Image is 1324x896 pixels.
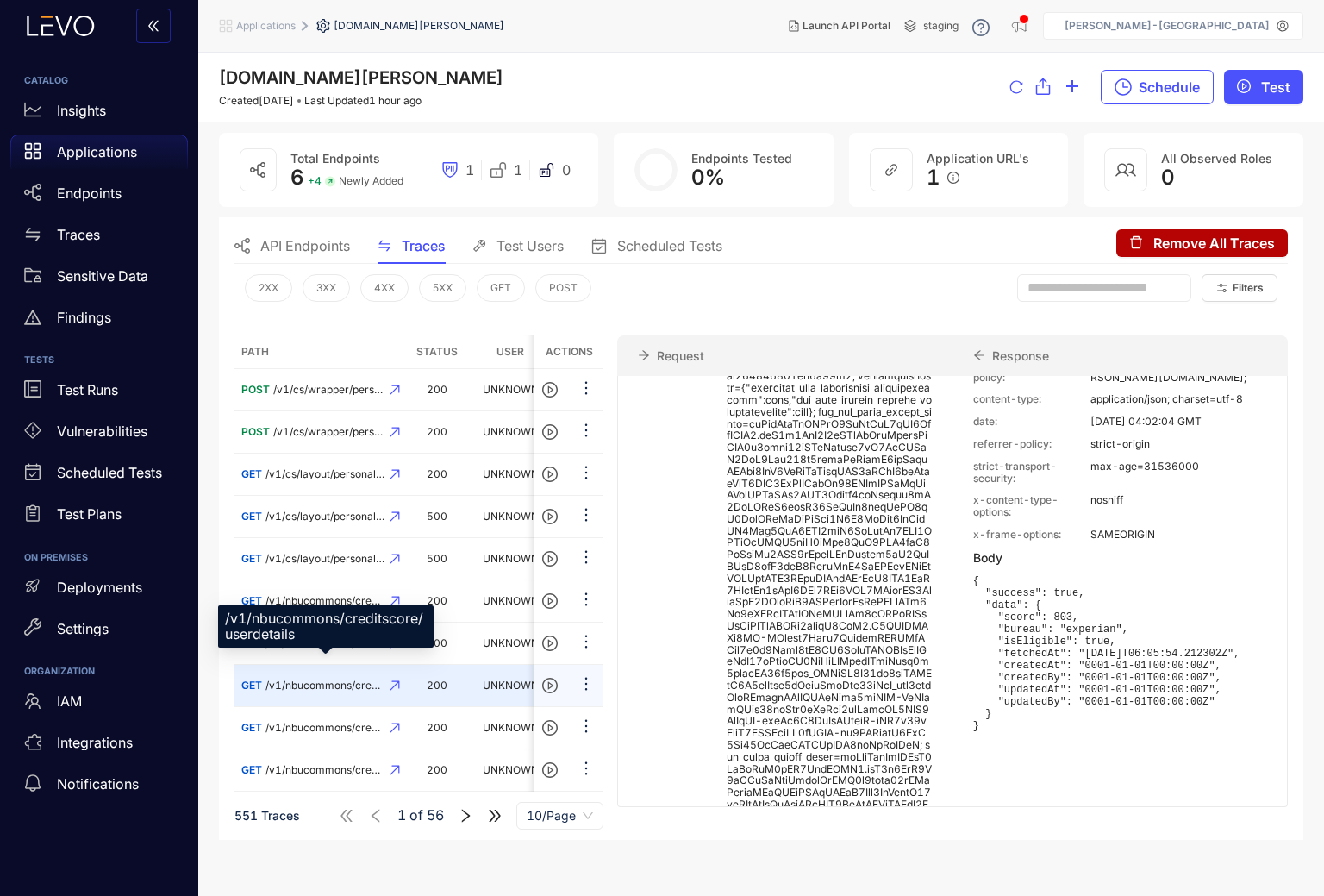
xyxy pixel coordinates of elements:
span: play-circle [542,762,558,778]
span: link [884,163,898,177]
span: + 4 [308,175,322,187]
button: ellipsis [577,545,596,573]
button: play-circle [542,503,570,530]
span: GET [241,679,262,692]
td: 200 [407,665,467,707]
td: 200 [407,454,467,496]
a: Sensitive Data [10,259,188,300]
span: 2XX [259,282,278,294]
span: 4XX [374,282,395,294]
a: Insights [10,93,188,135]
button: ellipsis [577,503,596,530]
button: ellipsis [577,714,596,742]
button: Launch API Portal [775,12,904,40]
span: play-circle [542,593,558,609]
button: 2XX [245,274,292,302]
div: Response [952,335,1288,377]
td: 500 [407,538,467,580]
p: Insights [57,103,106,118]
span: All Observed Roles [1161,151,1272,166]
span: Scheduled Tests [617,238,722,254]
span: Filters [1233,282,1264,294]
span: plus [1065,78,1080,97]
span: right [458,808,473,824]
span: play-circle [542,636,558,651]
span: Traces [402,238,445,254]
a: Settings [10,611,188,653]
span: UNKNOWN [483,383,539,396]
th: User [467,335,553,369]
span: swap [378,239,391,253]
span: play-circle [542,424,558,440]
p: date: [973,416,1090,428]
span: play-circle [542,467,558,482]
p: Settings [57,621,109,636]
span: play-circle [542,551,558,567]
a: Applications [10,135,188,176]
button: 3XX [303,274,350,302]
span: GET [241,467,262,480]
span: [DOMAIN_NAME][PERSON_NAME] [334,20,504,32]
button: Filters [1202,274,1277,302]
span: 0 % [691,165,725,190]
div: Request [617,335,952,377]
button: GET [477,274,525,302]
td: 200 [407,623,467,665]
a: Integrations [10,725,188,767]
button: play-circle [542,587,570,615]
span: UNKNOWN [483,510,539,523]
p: [DATE] 04:02:04 GMT [1090,416,1266,428]
button: 5XX [419,274,466,302]
span: API Endpoints [260,238,350,254]
span: /v1/cs/wrapper/personalDetail [273,384,385,396]
td: 200 [407,369,467,411]
span: swap [24,226,41,243]
button: play-circle [542,756,570,784]
a: Test Runs [10,373,188,415]
p: strict-transport-security: [973,461,1090,485]
span: ellipsis [578,464,595,484]
span: arrow-left [973,349,985,361]
span: reload [1009,80,1023,96]
span: GET [241,594,262,607]
span: 3XX [316,282,336,294]
p: Test Plans [57,506,122,522]
span: setting [316,19,334,33]
span: UNKNOWN [483,721,539,734]
div: Body [973,551,1266,565]
span: ellipsis [578,506,595,526]
p: Findings [57,310,111,325]
span: /v1/nbucommons/creditscore/userdetails [265,722,385,734]
span: ellipsis [578,675,595,695]
button: play-circle [542,418,570,446]
span: Total Endpoints [290,151,380,166]
p: IAM [57,693,82,709]
button: plus [1065,70,1080,104]
span: 10/Page [527,803,593,829]
p: Integrations [57,735,133,750]
div: Created [DATE] Last Updated 1 hour ago [219,95,503,107]
span: of [397,807,444,823]
td: 200 [407,580,467,623]
a: IAM [10,684,188,725]
button: ellipsis [577,376,596,404]
button: ellipsis [577,418,596,446]
button: ellipsis [577,672,596,699]
th: Status [407,335,467,369]
span: /v1/nbucommons/creditscore/init [265,595,385,607]
span: ellipsis [578,717,595,737]
span: Test Users [496,238,564,254]
th: Actions [534,335,603,369]
a: Endpoints [10,176,188,217]
button: 4XX [360,274,409,302]
span: 5XX [433,282,453,294]
td: 200 [407,411,467,454]
a: Deployments [10,570,188,611]
span: /v1/nbucommons/creditscore/init [265,764,385,776]
button: play-circle [542,376,570,404]
span: Applications [236,20,296,32]
span: GET [241,552,262,565]
span: 1 [465,162,474,178]
span: ellipsis [578,379,595,399]
div: /v1/nbucommons/creditscore/userdetails [218,605,434,648]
